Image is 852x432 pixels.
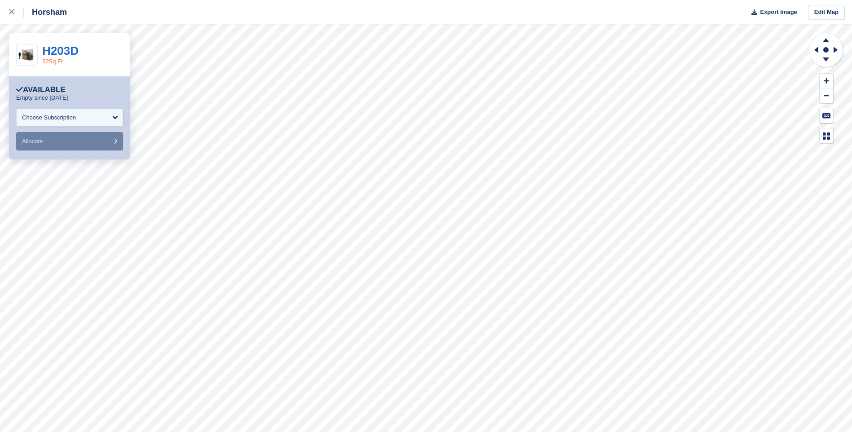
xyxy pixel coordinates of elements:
div: Choose Subscription [22,113,76,122]
button: Map Legend [820,128,833,143]
a: H203D [42,44,79,57]
img: 32-sqft-unit.jpg [17,47,37,63]
button: Keyboard Shortcuts [820,108,833,123]
span: Export Image [760,8,797,17]
span: Allocate [22,138,43,145]
p: Empty since [DATE] [16,94,68,101]
a: 32Sq.Ft [42,58,63,65]
a: Edit Map [808,5,845,20]
button: Zoom In [820,74,833,88]
button: Zoom Out [820,88,833,103]
button: Export Image [746,5,797,20]
div: Available [16,85,66,94]
button: Allocate [16,132,123,150]
div: Horsham [24,7,67,18]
